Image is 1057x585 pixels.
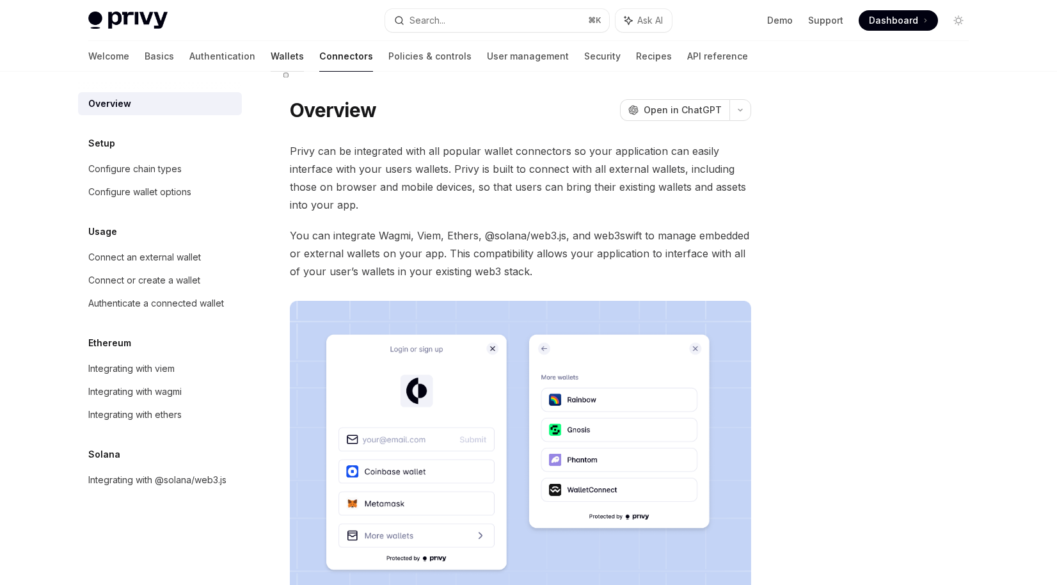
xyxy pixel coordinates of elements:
[88,96,131,111] div: Overview
[88,250,201,265] div: Connect an external wallet
[88,184,191,200] div: Configure wallet options
[588,15,601,26] span: ⌘ K
[584,41,621,72] a: Security
[88,12,168,29] img: light logo
[620,99,729,121] button: Open in ChatGPT
[88,273,200,288] div: Connect or create a wallet
[78,357,242,380] a: Integrating with viem
[859,10,938,31] a: Dashboard
[644,104,722,116] span: Open in ChatGPT
[78,246,242,269] a: Connect an external wallet
[409,13,445,28] div: Search...
[687,41,748,72] a: API reference
[78,180,242,204] a: Configure wallet options
[767,14,793,27] a: Demo
[616,9,672,32] button: Ask AI
[948,10,969,31] button: Toggle dark mode
[636,41,672,72] a: Recipes
[385,9,609,32] button: Search...⌘K
[78,469,242,492] a: Integrating with @solana/web3.js
[808,14,843,27] a: Support
[487,41,569,72] a: User management
[88,472,226,488] div: Integrating with @solana/web3.js
[271,41,304,72] a: Wallets
[88,296,224,311] div: Authenticate a connected wallet
[869,14,918,27] span: Dashboard
[319,41,373,72] a: Connectors
[88,224,117,239] h5: Usage
[145,41,174,72] a: Basics
[78,403,242,426] a: Integrating with ethers
[88,361,175,376] div: Integrating with viem
[88,335,131,351] h5: Ethereum
[88,136,115,151] h5: Setup
[189,41,255,72] a: Authentication
[78,292,242,315] a: Authenticate a connected wallet
[78,380,242,403] a: Integrating with wagmi
[88,41,129,72] a: Welcome
[290,99,376,122] h1: Overview
[78,269,242,292] a: Connect or create a wallet
[637,14,663,27] span: Ask AI
[290,227,751,280] span: You can integrate Wagmi, Viem, Ethers, @solana/web3.js, and web3swift to manage embedded or exter...
[88,447,120,462] h5: Solana
[388,41,472,72] a: Policies & controls
[78,92,242,115] a: Overview
[88,384,182,399] div: Integrating with wagmi
[88,161,182,177] div: Configure chain types
[78,157,242,180] a: Configure chain types
[290,142,751,214] span: Privy can be integrated with all popular wallet connectors so your application can easily interfa...
[88,407,182,422] div: Integrating with ethers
